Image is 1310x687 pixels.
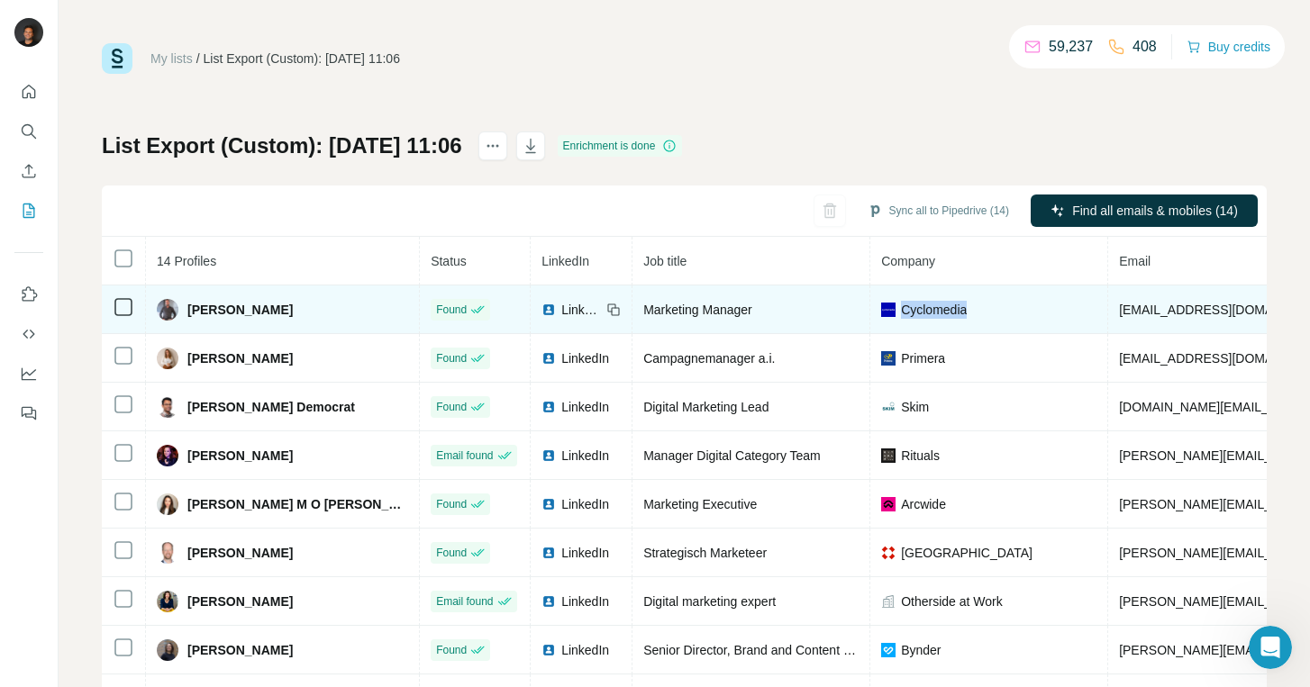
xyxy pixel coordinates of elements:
span: LinkedIn [561,641,609,659]
button: Enrich CSV [14,155,43,187]
img: LinkedIn logo [541,351,556,366]
span: LinkedIn [541,254,589,268]
div: List Export (Custom): [DATE] 11:06 [204,50,400,68]
span: Messages [100,566,169,579]
span: Cyclomedia [901,301,967,319]
img: Avatar [14,18,43,47]
button: News [180,521,270,593]
span: LinkedIn [561,544,609,562]
span: Found [436,545,467,561]
span: LinkedIn [561,398,609,416]
img: company-logo [881,303,896,317]
span: [PERSON_NAME] M O [PERSON_NAME] [187,495,408,513]
h2: No messages [120,278,241,300]
span: Marketing Manager [643,303,752,317]
span: Marketing Executive [643,497,757,511]
span: LinkedIn [561,592,609,610]
span: Primera [901,349,945,367]
span: Strategisch Marketeer [643,546,767,560]
img: LinkedIn logo [541,400,556,414]
img: company-logo [881,497,896,511]
img: Avatar [157,591,178,612]
img: Avatar [157,493,178,515]
img: company-logo [881,546,896,560]
span: Found [436,399,467,415]
button: Search [14,115,43,148]
span: [PERSON_NAME] [187,349,293,367]
span: [PERSON_NAME] [187,447,293,465]
span: Job title [643,254,687,268]
button: Sync all to Pipedrive (14) [855,197,1022,224]
img: LinkedIn logo [541,594,556,609]
p: 408 [1133,36,1157,58]
button: Quick start [14,76,43,108]
button: Use Surfe on LinkedIn [14,278,43,311]
p: 59,237 [1049,36,1093,58]
span: Find all emails & mobiles (14) [1072,202,1238,220]
img: LinkedIn logo [541,643,556,657]
span: Campagnemanager a.i. [643,351,775,366]
h1: Messages [133,7,231,38]
span: Messages from the team will be shown here [41,318,320,336]
button: Messages [90,521,180,593]
span: [PERSON_NAME] Democrat [187,398,355,416]
span: Arcwide [901,495,946,513]
img: company-logo [881,400,896,414]
span: LinkedIn [561,495,609,513]
span: [PERSON_NAME] [187,592,293,610]
span: [PERSON_NAME] [187,544,293,562]
img: company-logo [881,448,896,463]
img: Avatar [157,445,178,466]
span: LinkedIn [561,447,609,465]
img: Avatar [157,348,178,369]
img: LinkedIn logo [541,303,556,317]
button: Buy credits [1187,34,1270,59]
span: Digital Marketing Lead [643,400,769,414]
button: Feedback [14,397,43,429]
span: Otherside at Work [901,592,1003,610]
a: My lists [150,51,193,66]
span: Email [1119,254,1151,268]
h1: List Export (Custom): [DATE] 11:06 [102,131,462,160]
button: Use Surfe API [14,318,43,350]
img: Avatar [157,396,178,418]
img: LinkedIn logo [541,546,556,560]
span: Skim [901,398,929,416]
button: Dashboard [14,357,43,390]
span: Help [301,566,330,579]
span: Email found [436,447,493,464]
span: LinkedIn [561,349,609,367]
button: My lists [14,194,43,227]
span: Email found [436,593,493,610]
span: Manager Digital Category Team [643,448,821,463]
span: Bynder [901,641,941,659]
img: LinkedIn logo [541,497,556,511]
button: Help [270,521,360,593]
span: Rituals [901,447,940,465]
span: News [208,566,242,579]
img: Avatar [157,542,178,564]
span: Company [881,254,935,268]
button: Send us a message [83,466,278,502]
li: / [196,50,200,68]
iframe: Intercom live chat [1249,626,1292,669]
div: Enrichment is done [558,135,683,157]
button: Find all emails & mobiles (14) [1031,194,1258,227]
span: Digital marketing expert [643,594,776,609]
span: Senior Director, Brand and Content Marketing [643,643,898,657]
span: Found [436,302,467,318]
img: company-logo [881,643,896,657]
img: company-logo [881,351,896,366]
img: LinkedIn logo [541,448,556,463]
img: Surfe Logo [102,43,132,74]
img: Avatar [157,639,178,661]
span: Found [436,496,467,512]
span: [PERSON_NAME] [187,301,293,319]
span: Home [26,566,63,579]
span: Found [436,642,467,658]
button: actions [478,131,507,160]
span: [GEOGRAPHIC_DATA] [901,544,1033,562]
span: 14 Profiles [157,254,216,268]
span: LinkedIn [561,301,601,319]
span: [PERSON_NAME] [187,641,293,659]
